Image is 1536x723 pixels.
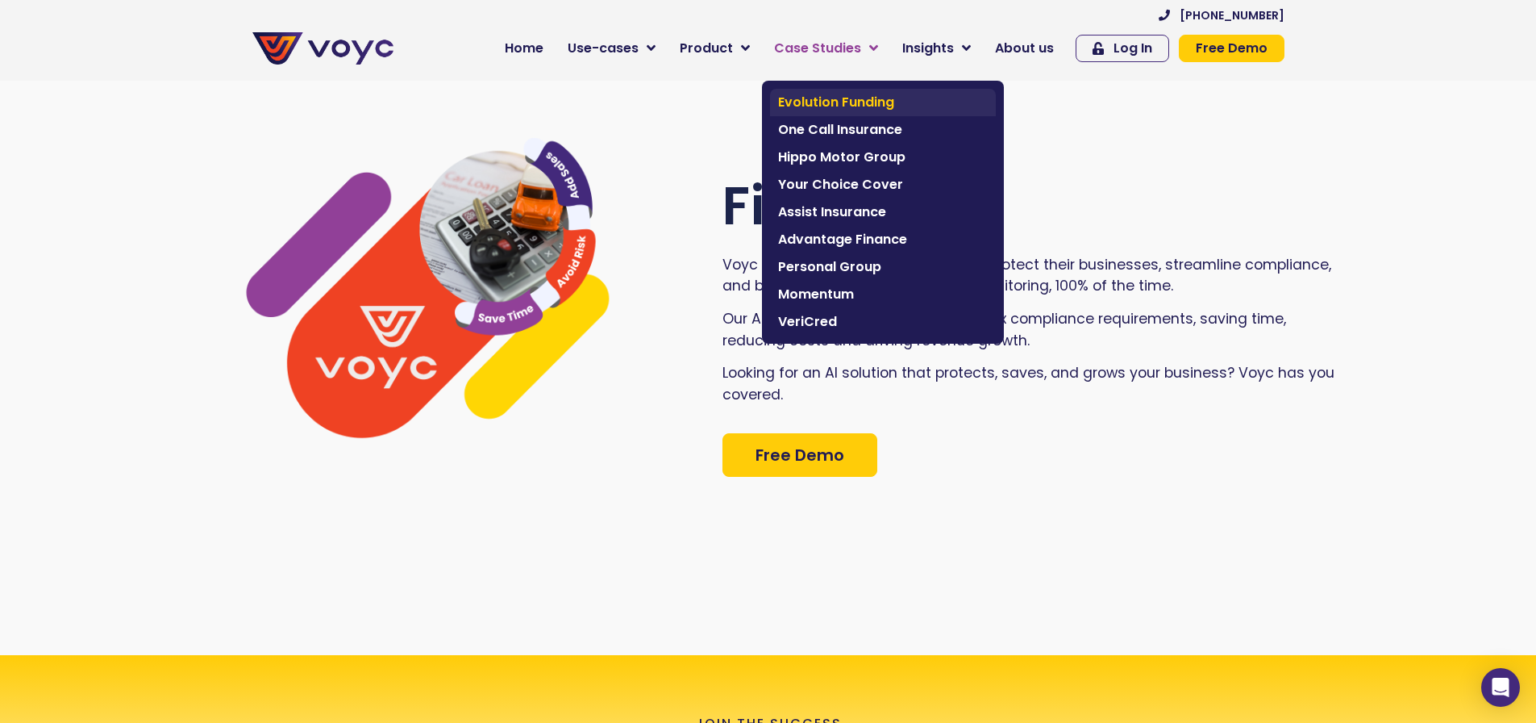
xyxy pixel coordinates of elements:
h2: Finance [722,175,1342,238]
span: Log In [1113,42,1152,55]
a: Momentum [770,281,996,308]
span: Hippo Motor Group [778,148,988,167]
span: Insights [902,39,954,58]
a: Case Studies [762,32,890,65]
a: Evolution Funding [770,89,996,116]
span: Voyc enables Brokers and Lenders to protect their businesses, streamline compliance, and boost ef... [722,255,1331,295]
span: Product [680,39,733,58]
span: Free Demo [1196,42,1268,55]
span: [PHONE_NUMBER] [1180,10,1284,21]
span: Our AI-driven platform handles complex compliance requirements, saving time, reducing costs and d... [722,309,1286,349]
img: voyc-full-logo [252,32,393,65]
span: Looking for an AI solution that protects, saves, and grows your business? Voyc has you covered. [722,363,1334,403]
span: Home [505,39,543,58]
span: Use-cases [568,39,639,58]
a: Home [493,32,556,65]
span: Your Choice Cover [778,175,988,194]
a: Use-cases [556,32,668,65]
a: Personal Group [770,253,996,281]
span: Case Studies [774,39,861,58]
a: Log In [1076,35,1169,62]
span: Free Demo [756,447,844,463]
a: Insights [890,32,983,65]
a: Assist Insurance [770,199,996,226]
a: Advantage Finance [770,226,996,253]
span: Evolution Funding [778,93,988,112]
span: Momentum [778,285,988,304]
span: VeriCred [778,312,988,332]
a: Free Demo [1179,35,1284,62]
span: Personal Group [778,257,988,277]
a: Your Choice Cover [770,171,996,199]
a: About us [983,32,1066,65]
a: VeriCred [770,308,996,336]
span: Assist Insurance [778,203,988,222]
a: Product [668,32,762,65]
a: Free Demo [722,433,877,477]
div: Open Intercom Messenger [1481,668,1520,707]
span: One Call Insurance [778,120,988,140]
a: Hippo Motor Group [770,144,996,171]
a: One Call Insurance [770,116,996,144]
span: About us [995,39,1054,58]
a: [PHONE_NUMBER] [1159,10,1284,21]
span: Advantage Finance [778,230,988,249]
